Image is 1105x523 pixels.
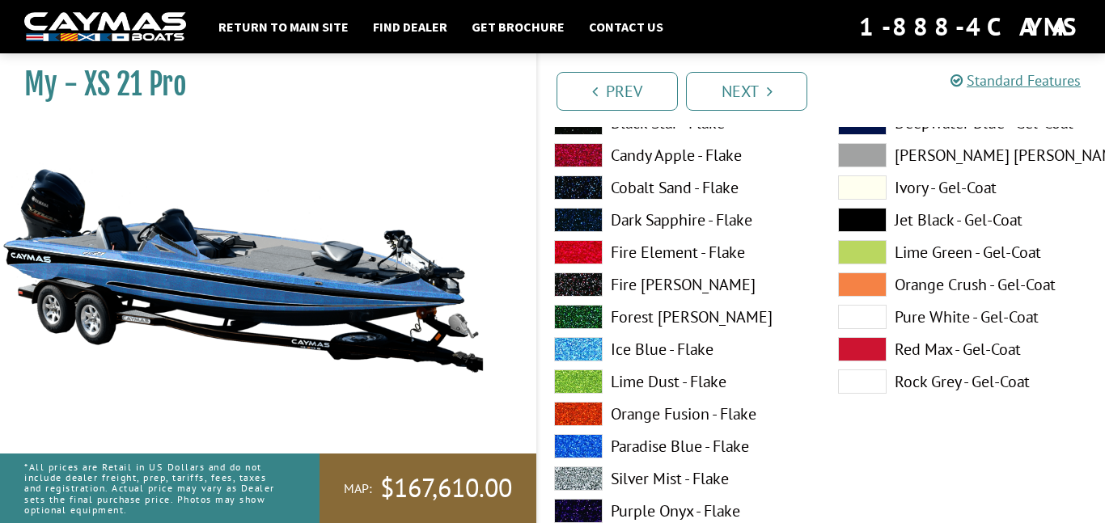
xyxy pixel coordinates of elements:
ul: Pagination [552,70,1105,111]
img: white-logo-c9c8dbefe5ff5ceceb0f0178aa75bf4bb51f6bca0971e226c86eb53dfe498488.png [24,12,186,42]
label: Silver Mist - Flake [554,466,806,491]
label: Fire [PERSON_NAME] [554,272,806,297]
label: Dark Sapphire - Flake [554,208,806,232]
label: Fire Element - Flake [554,240,806,264]
label: Jet Black - Gel-Coat [838,208,1090,232]
label: [PERSON_NAME] [PERSON_NAME] - Gel-Coat [838,143,1090,167]
label: Paradise Blue - Flake [554,434,806,458]
a: Standard Features [950,71,1081,90]
label: Candy Apple - Flake [554,143,806,167]
p: *All prices are Retail in US Dollars and do not include dealer freight, prep, tariffs, fees, taxe... [24,453,283,523]
label: Ivory - Gel-Coat [838,175,1090,200]
label: Lime Green - Gel-Coat [838,240,1090,264]
label: Red Max - Gel-Coat [838,337,1090,361]
label: Orange Crush - Gel-Coat [838,272,1090,297]
a: Next [686,72,807,111]
label: Pure White - Gel-Coat [838,305,1090,329]
span: $167,610.00 [380,471,512,505]
a: Get Brochure [464,16,573,37]
div: 1-888-4CAYMAS [859,9,1081,44]
a: Contact Us [581,16,671,37]
a: Find Dealer [365,16,455,37]
a: Return to main site [210,16,357,37]
a: MAP:$167,610.00 [320,453,536,523]
label: Forest [PERSON_NAME] [554,305,806,329]
label: Orange Fusion - Flake [554,402,806,426]
span: MAP: [344,480,372,497]
label: Purple Onyx - Flake [554,499,806,523]
label: Rock Grey - Gel-Coat [838,369,1090,394]
label: Cobalt Sand - Flake [554,175,806,200]
label: Lime Dust - Flake [554,369,806,394]
h1: My - XS 21 Pro [24,66,496,103]
a: Prev [557,72,678,111]
label: Ice Blue - Flake [554,337,806,361]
